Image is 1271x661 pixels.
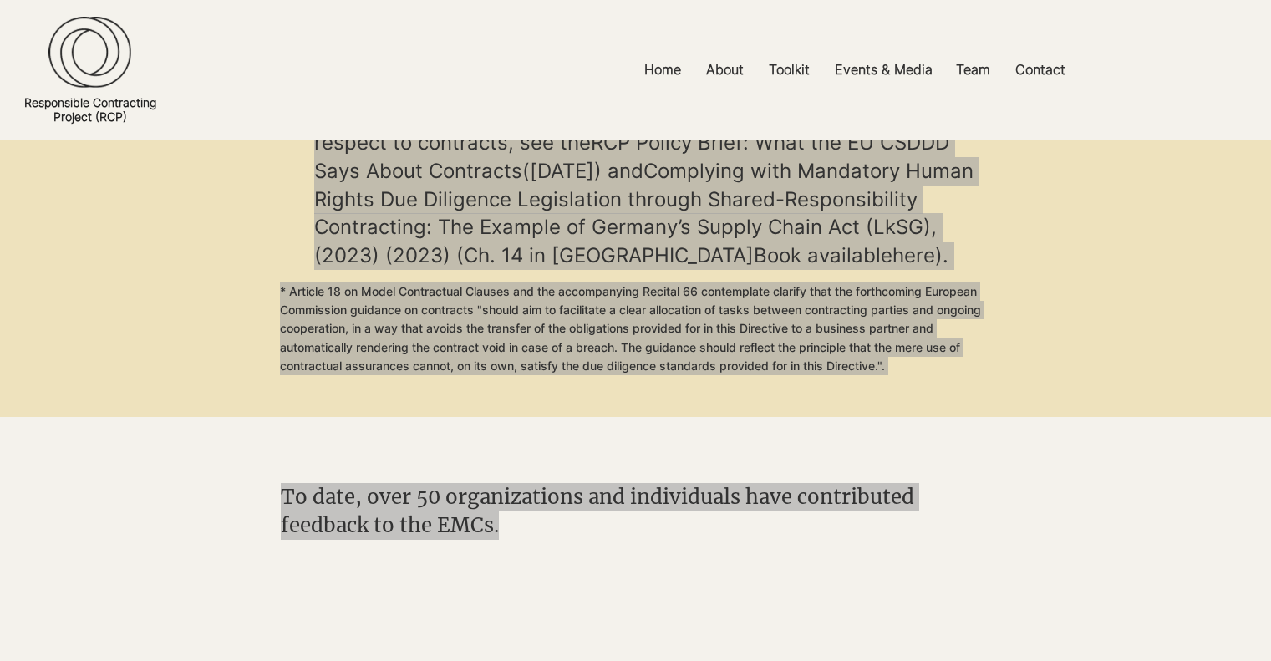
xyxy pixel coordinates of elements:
p: About [698,51,752,89]
p: Toolkit [760,51,818,89]
a: here [892,243,935,267]
p: Events & Media [826,51,941,89]
p: Team [948,51,999,89]
a: Responsible ContractingProject (RCP) [24,95,156,124]
span: ). [935,243,948,267]
p: * Article 18 on Model Contractual Clauses and the accompanying Recital 66 contemplate clarify tha... [280,282,990,376]
span: For analysis of the content of mandatory due diligence laws with respect to contracts, see the [314,103,949,183]
span: To date, over 50 organizations and individuals have contributed feedback to the EMCs. [281,484,914,538]
a: Complying with Mandatory Human Rights Due Diligence Legislation through Shared-Responsibility Con... [314,159,974,239]
a: Contact [1003,51,1078,89]
p: Contact [1007,51,1074,89]
a: Home [632,51,694,89]
nav: Site [439,51,1271,89]
a: RCP Policy Brief: What the EU CSDDD Says About Contracts [314,130,949,183]
span: ([DATE]) and [522,159,643,183]
a: Book available [754,243,892,267]
p: Home [636,51,689,89]
a: Events & Media [822,51,943,89]
a: About [694,51,756,89]
a: Toolkit [756,51,822,89]
span: , (2023) (2023) (Ch. 14 in [GEOGRAPHIC_DATA] [314,215,937,267]
a: Team [943,51,1003,89]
